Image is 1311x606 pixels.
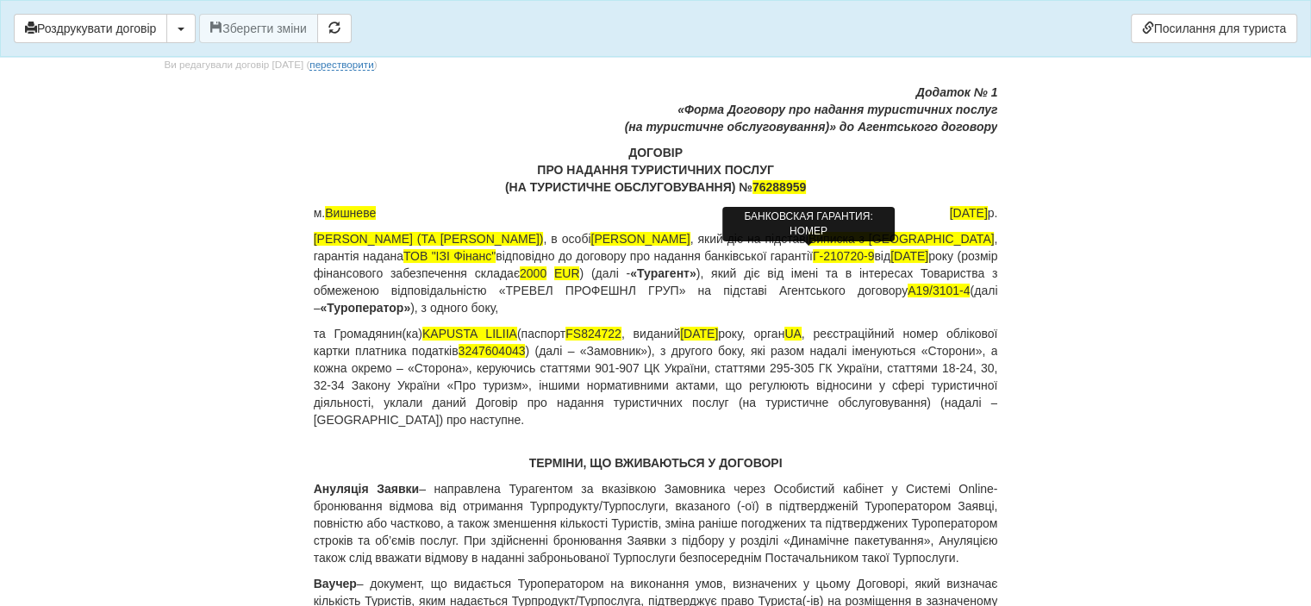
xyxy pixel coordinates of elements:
span: [PERSON_NAME] (ТА [PERSON_NAME]) [314,232,544,246]
a: Посилання для туриста [1131,14,1297,43]
i: Додаток № 1 «Форма Договору про надання туристичних послуг (на туристичне обслуговування)» до Аге... [625,85,998,134]
p: ТЕРМІНИ, ЩО ВЖИВАЮТЬСЯ У ДОГОВОРІ [314,454,998,472]
p: , в особі , який діє на підставі , гарантія надана відповідно до договору про надання банківської... [314,230,998,316]
span: р. [950,204,998,222]
span: [DATE] [680,327,718,340]
button: Зберегти зміни [199,14,318,43]
span: A19/3101-4 [908,284,970,297]
b: «Турагент» [630,266,696,280]
b: Ваучер [314,577,357,590]
p: ДОГОВІР ПРО НАДАННЯ ТУРИСТИЧНИХ ПОСЛУГ (НА ТУРИСТИЧНЕ ОБСЛУГОВУВАННЯ) № [314,144,998,196]
span: м. [314,204,377,222]
span: [PERSON_NAME] [590,232,690,246]
span: [DATE] [890,249,928,263]
p: та Громадянин(ка) (паспорт , виданий року, орган , реєстраційний номер облікової картки платника ... [314,325,998,428]
div: БАНКОВСКАЯ ГАРАНТИЯ: НОМЕР [722,207,895,241]
span: Виписка з [GEOGRAPHIC_DATA] [808,232,995,246]
span: 2000 [520,266,546,280]
b: Ануляція Заявки [314,482,419,496]
span: Г-210720-9 [813,249,874,263]
span: EUR [554,266,580,280]
span: FS824722 [565,327,621,340]
p: – направлена Турагентом за вказівкою Замовника через Особистий кабінет у Системі Online-бронюванн... [314,480,998,566]
button: Роздрукувати договір [14,14,167,43]
span: 76288959 [752,180,806,194]
span: KAPUSTA LILIIA [422,327,517,340]
b: «Туроператор» [320,301,410,315]
div: Ви редагували договір [DATE] ( ) [165,58,378,72]
span: 3247604043 [459,344,526,358]
span: Вишневе [325,206,376,220]
a: перестворити [309,59,373,71]
span: ТОВ "ІЗІ Фінанс" [403,249,496,263]
span: [DATE] [950,206,988,220]
span: UA [784,327,801,340]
